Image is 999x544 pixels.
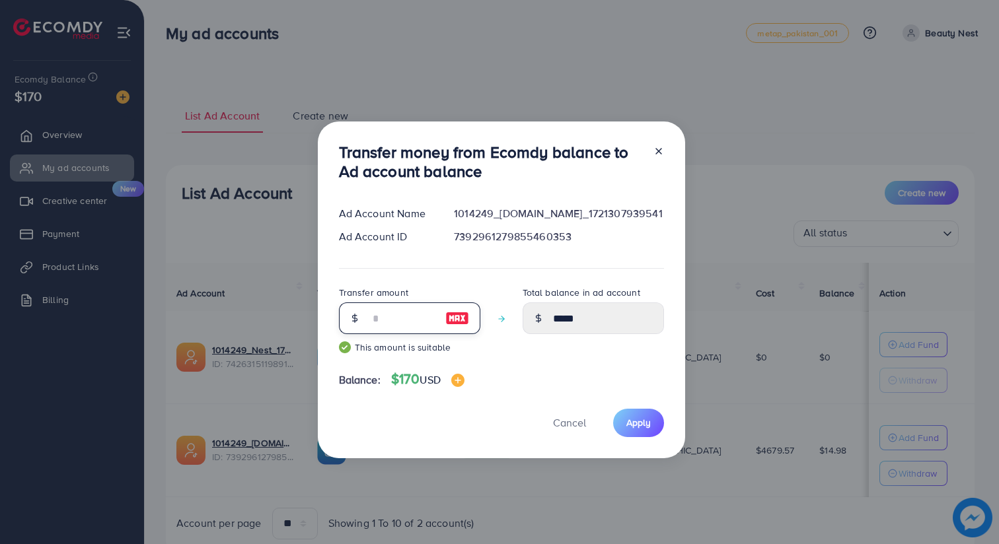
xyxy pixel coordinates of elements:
[391,371,464,388] h4: $170
[339,372,381,388] span: Balance:
[451,374,464,387] img: image
[420,372,440,387] span: USD
[613,409,664,437] button: Apply
[328,229,444,244] div: Ad Account ID
[339,143,643,181] h3: Transfer money from Ecomdy balance to Ad account balance
[339,286,408,299] label: Transfer amount
[523,286,640,299] label: Total balance in ad account
[328,206,444,221] div: Ad Account Name
[553,415,586,430] span: Cancel
[443,206,674,221] div: 1014249_[DOMAIN_NAME]_1721307939541
[536,409,603,437] button: Cancel
[339,341,351,353] img: guide
[443,229,674,244] div: 7392961279855460353
[626,416,651,429] span: Apply
[445,310,469,326] img: image
[339,341,480,354] small: This amount is suitable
